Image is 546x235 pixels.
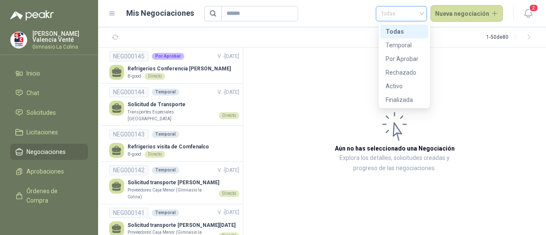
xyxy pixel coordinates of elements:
[10,65,88,81] a: Inicio
[26,186,80,205] span: Órdenes de Compra
[152,167,179,174] div: Temporal
[386,68,423,77] div: Rechazado
[219,190,239,197] div: Directo
[380,66,428,79] div: Rechazado
[128,73,141,80] p: B-good
[26,69,40,78] span: Inicio
[380,79,428,93] div: Activo
[386,95,423,104] div: Finalizada
[26,88,39,98] span: Chat
[218,89,239,95] span: V. - [DATE]
[11,32,27,48] img: Company Logo
[219,112,239,119] div: Directo
[10,144,88,160] a: Negociaciones
[109,165,239,200] a: NEG000142TemporalV. -[DATE] Solicitud transporte [PERSON_NAME]Proveedores Caja Menor (Gimnasio la...
[328,153,461,174] p: Explora los detalles, solicitudes creadas y progreso de las negociaciones.
[126,7,194,19] h1: Mis Negociaciones
[218,53,239,59] span: V. - [DATE]
[32,31,88,43] p: [PERSON_NAME] Valencia Venté
[10,163,88,180] a: Aprobaciones
[109,87,148,97] div: NEG000144
[109,165,148,175] div: NEG000142
[10,85,88,101] a: Chat
[26,128,58,137] span: Licitaciones
[32,44,88,49] p: Gimnasio La Colina
[26,108,56,117] span: Solicitudes
[128,221,239,229] p: Solicitud transporte [PERSON_NAME][DATE]
[386,41,423,50] div: Temporal
[529,4,538,12] span: 2
[128,109,215,122] p: Transportes Especiales [GEOGRAPHIC_DATA]
[380,52,428,66] div: Por Aprobar
[380,93,428,107] div: Finalizada
[380,38,428,52] div: Temporal
[26,167,64,176] span: Aprobaciones
[386,54,423,64] div: Por Aprobar
[109,208,148,218] div: NEG000141
[152,89,179,96] div: Temporal
[430,5,503,22] button: Nueva negociación
[128,187,215,200] p: Proveedores Caja Menor (Gimnasio la Colina)
[128,151,141,158] p: B-good
[386,27,423,36] div: Todas
[520,6,536,21] button: 2
[10,104,88,121] a: Solicitudes
[486,31,536,44] div: 1 - 50 de 80
[128,143,209,151] p: Refrigerios visita de Comfenalco
[152,131,179,138] div: Temporal
[145,151,165,158] div: Directo
[10,124,88,140] a: Licitaciones
[218,209,239,215] span: V. - [DATE]
[26,147,66,157] span: Negociaciones
[109,129,148,139] div: NEG000143
[145,73,165,80] div: Directo
[128,179,239,187] p: Solicitud transporte [PERSON_NAME]
[218,167,239,173] span: V. - [DATE]
[109,87,239,122] a: NEG000144TemporalV. -[DATE] Solicitud de TransporteTransportes Especiales [GEOGRAPHIC_DATA]Directo
[10,212,88,228] a: Manuales y ayuda
[152,209,179,216] div: Temporal
[128,65,231,73] p: Refrigerios Conferencia [PERSON_NAME]
[109,129,239,158] a: NEG000143TemporalRefrigerios visita de ComfenalcoB-goodDirecto
[109,51,148,61] div: NEG000145
[152,53,184,60] div: Por Aprobar
[380,25,428,38] div: Todas
[10,183,88,209] a: Órdenes de Compra
[128,101,239,109] p: Solicitud de Transporte
[335,144,455,153] h3: Aún no has seleccionado una Negociación
[109,51,239,80] a: NEG000145Por AprobarV. -[DATE] Refrigerios Conferencia [PERSON_NAME]B-goodDirecto
[381,7,422,20] span: Todas
[10,10,54,20] img: Logo peakr
[386,81,423,91] div: Activo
